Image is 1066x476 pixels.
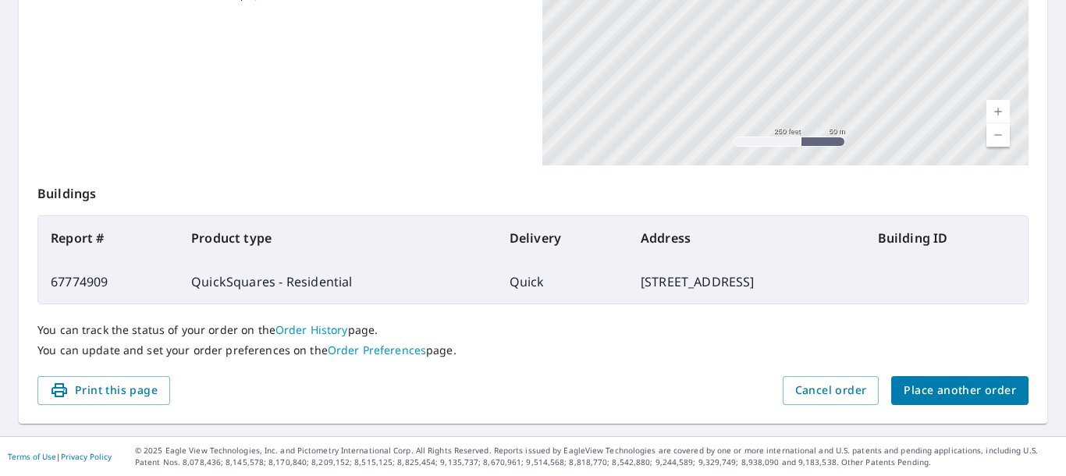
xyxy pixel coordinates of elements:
a: Order Preferences [328,343,426,357]
a: Current Level 17, Zoom In [986,100,1010,123]
td: [STREET_ADDRESS] [628,260,865,304]
p: You can update and set your order preferences on the page. [37,343,1029,357]
td: Quick [497,260,628,304]
p: © 2025 Eagle View Technologies, Inc. and Pictometry International Corp. All Rights Reserved. Repo... [135,445,1058,468]
button: Cancel order [783,376,879,405]
span: Place another order [904,381,1016,400]
a: Order History [275,322,348,337]
p: You can track the status of your order on the page. [37,323,1029,337]
th: Building ID [865,216,1028,260]
a: Current Level 17, Zoom Out [986,123,1010,147]
th: Product type [179,216,497,260]
a: Privacy Policy [61,451,112,462]
p: Buildings [37,165,1029,215]
button: Place another order [891,376,1029,405]
td: 67774909 [38,260,179,304]
p: | [8,452,112,461]
td: QuickSquares - Residential [179,260,497,304]
th: Address [628,216,865,260]
th: Report # [38,216,179,260]
span: Print this page [50,381,158,400]
button: Print this page [37,376,170,405]
a: Terms of Use [8,451,56,462]
th: Delivery [497,216,628,260]
span: Cancel order [795,381,867,400]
